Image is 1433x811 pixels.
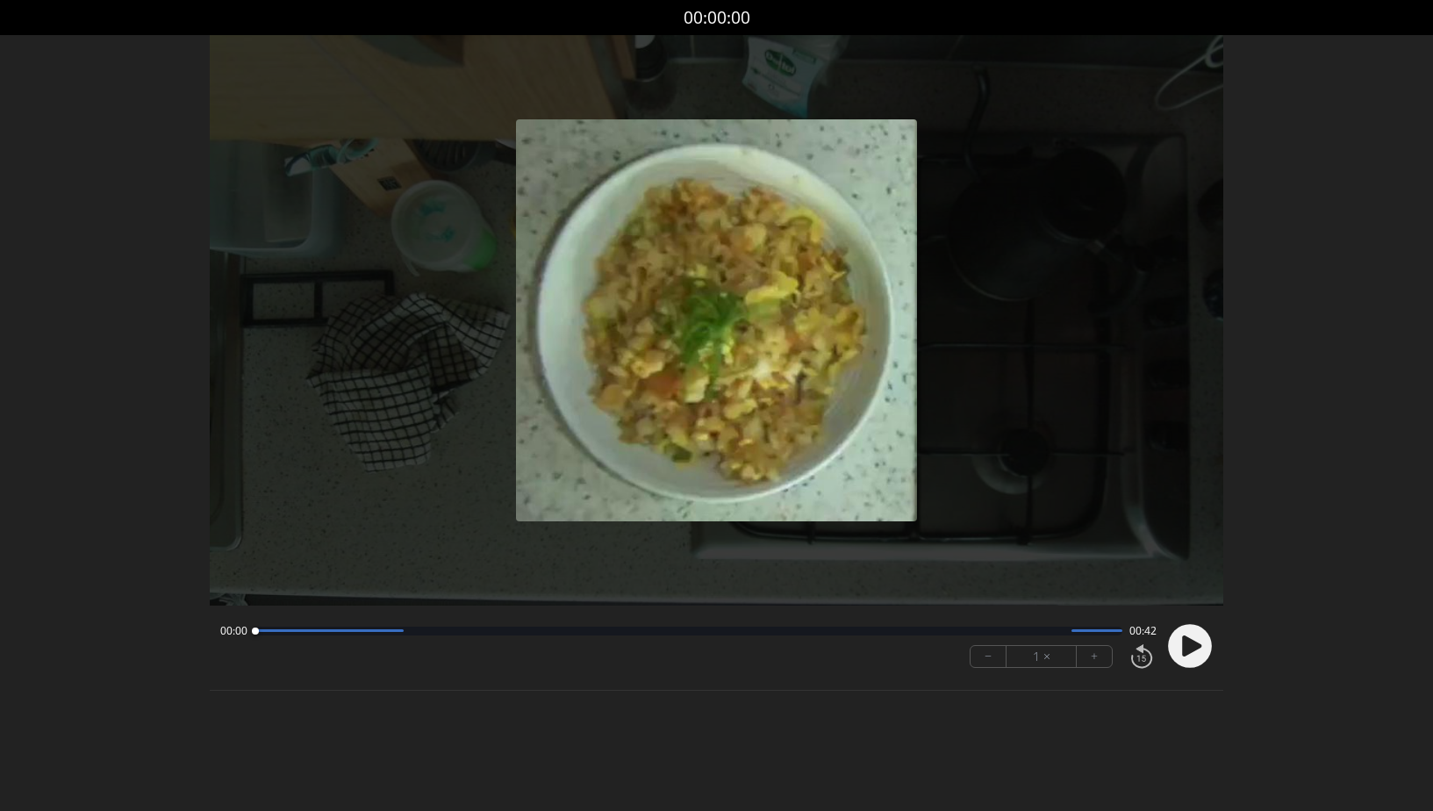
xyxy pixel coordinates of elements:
[1007,646,1077,667] div: 1 ×
[1077,646,1112,667] button: +
[220,624,247,638] span: 00:00
[1129,624,1157,638] span: 00:42
[516,119,918,521] img: Poster Image
[971,646,1007,667] button: −
[684,5,750,31] a: 00:00:00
